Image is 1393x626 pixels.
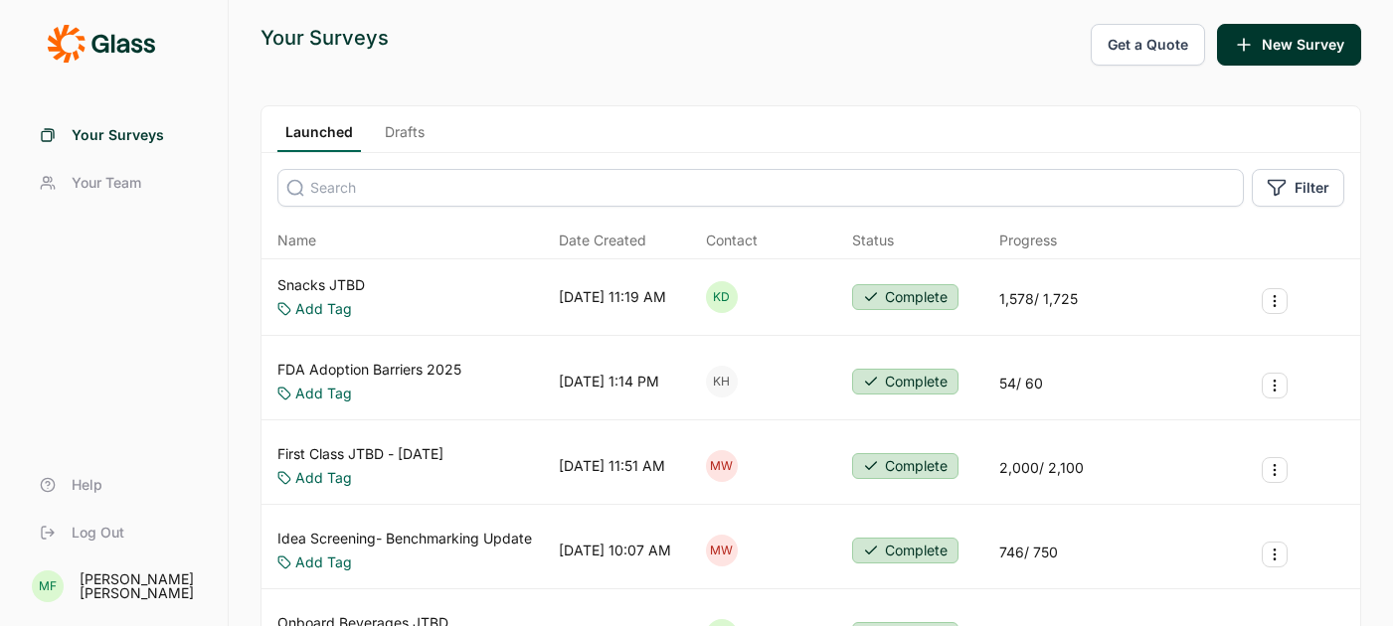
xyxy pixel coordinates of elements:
[706,231,758,250] div: Contact
[80,572,204,600] div: [PERSON_NAME] [PERSON_NAME]
[295,468,352,488] a: Add Tag
[999,231,1057,250] div: Progress
[277,122,361,152] a: Launched
[999,458,1084,478] div: 2,000 / 2,100
[559,231,646,250] span: Date Created
[72,173,141,193] span: Your Team
[706,366,738,397] div: KH
[1262,542,1288,567] button: Survey Actions
[559,287,666,307] div: [DATE] 11:19 AM
[1262,457,1288,483] button: Survey Actions
[377,122,433,152] a: Drafts
[1217,24,1361,66] button: New Survey
[852,453,958,479] button: Complete
[1262,288,1288,314] button: Survey Actions
[999,289,1078,309] div: 1,578 / 1,725
[277,444,443,464] a: First Class JTBD - [DATE]
[32,570,64,602] div: MF
[1295,178,1329,198] span: Filter
[852,231,894,250] div: Status
[72,125,164,145] span: Your Surveys
[72,523,124,543] span: Log Out
[852,538,958,563] button: Complete
[706,450,738,482] div: MW
[277,169,1244,207] input: Search
[72,475,102,495] span: Help
[559,541,671,560] div: [DATE] 10:07 AM
[277,231,316,250] span: Name
[295,299,352,319] a: Add Tag
[295,384,352,403] a: Add Tag
[852,284,958,310] button: Complete
[999,374,1043,393] div: 54 / 60
[1252,169,1344,207] button: Filter
[1262,373,1288,398] button: Survey Actions
[277,275,365,295] a: Snacks JTBD
[295,552,352,572] a: Add Tag
[277,360,461,380] a: FDA Adoption Barriers 2025
[559,456,665,476] div: [DATE] 11:51 AM
[559,372,659,391] div: [DATE] 1:14 PM
[706,535,738,566] div: MW
[277,529,532,548] a: Idea Screening- Benchmarking Update
[852,369,958,394] button: Complete
[261,24,389,52] div: Your Surveys
[706,281,738,313] div: KD
[999,543,1058,562] div: 746 / 750
[1091,24,1205,66] button: Get a Quote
